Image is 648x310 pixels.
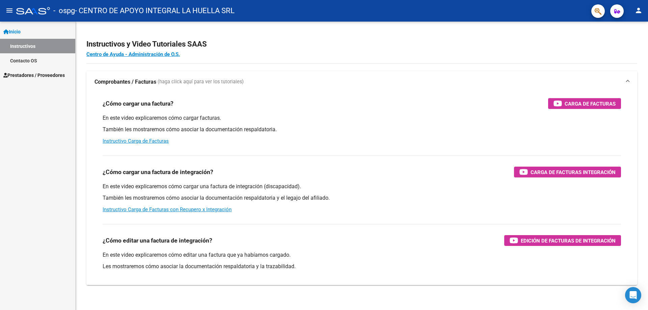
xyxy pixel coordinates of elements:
[625,287,641,303] div: Open Intercom Messenger
[103,183,621,190] p: En este video explicaremos cómo cargar una factura de integración (discapacidad).
[86,51,180,57] a: Centro de Ayuda - Administración de O.S.
[103,167,213,177] h3: ¿Cómo cargar una factura de integración?
[3,72,65,79] span: Prestadores / Proveedores
[634,6,643,15] mat-icon: person
[103,138,169,144] a: Instructivo Carga de Facturas
[565,100,616,108] span: Carga de Facturas
[94,78,156,86] strong: Comprobantes / Facturas
[86,38,637,51] h2: Instructivos y Video Tutoriales SAAS
[103,263,621,270] p: Les mostraremos cómo asociar la documentación respaldatoria y la trazabilidad.
[514,167,621,177] button: Carga de Facturas Integración
[504,235,621,246] button: Edición de Facturas de integración
[103,236,212,245] h3: ¿Cómo editar una factura de integración?
[103,194,621,202] p: También les mostraremos cómo asociar la documentación respaldatoria y el legajo del afiliado.
[103,114,621,122] p: En este video explicaremos cómo cargar facturas.
[548,98,621,109] button: Carga de Facturas
[5,6,13,15] mat-icon: menu
[103,126,621,133] p: También les mostraremos cómo asociar la documentación respaldatoria.
[75,3,235,18] span: - CENTRO DE APOYO INTEGRAL LA HUELLA SRL
[103,251,621,259] p: En este video explicaremos cómo editar una factura que ya habíamos cargado.
[86,93,637,285] div: Comprobantes / Facturas (haga click aquí para ver los tutoriales)
[103,99,173,108] h3: ¿Cómo cargar una factura?
[158,78,244,86] span: (haga click aquí para ver los tutoriales)
[103,206,232,213] a: Instructivo Carga de Facturas con Recupero x Integración
[3,28,21,35] span: Inicio
[86,71,637,93] mat-expansion-panel-header: Comprobantes / Facturas (haga click aquí para ver los tutoriales)
[53,3,75,18] span: - ospg
[521,236,616,245] span: Edición de Facturas de integración
[531,168,616,176] span: Carga de Facturas Integración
